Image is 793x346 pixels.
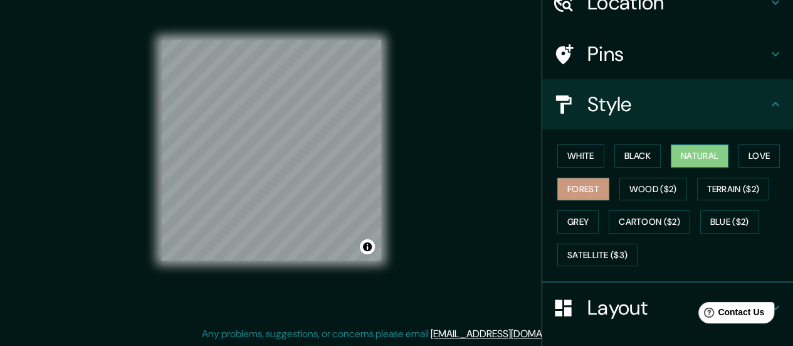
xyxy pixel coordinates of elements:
button: Grey [557,210,599,234]
button: White [557,144,604,168]
button: Forest [557,178,609,201]
a: [EMAIL_ADDRESS][DOMAIN_NAME] [431,327,586,340]
h4: Style [587,92,768,117]
h4: Pins [587,41,768,67]
button: Terrain ($2) [697,178,770,201]
div: Style [542,79,793,129]
button: Satellite ($3) [557,244,638,267]
canvas: Map [161,40,381,261]
div: Pins [542,29,793,79]
button: Love [738,144,780,168]
h4: Layout [587,295,768,320]
div: Layout [542,283,793,333]
button: Toggle attribution [360,239,375,254]
button: Natural [671,144,728,168]
p: Any problems, suggestions, or concerns please email . [202,327,587,342]
button: Blue ($2) [700,210,759,234]
button: Wood ($2) [619,178,687,201]
button: Black [614,144,661,168]
iframe: Help widget launcher [681,297,779,332]
button: Cartoon ($2) [609,210,690,234]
